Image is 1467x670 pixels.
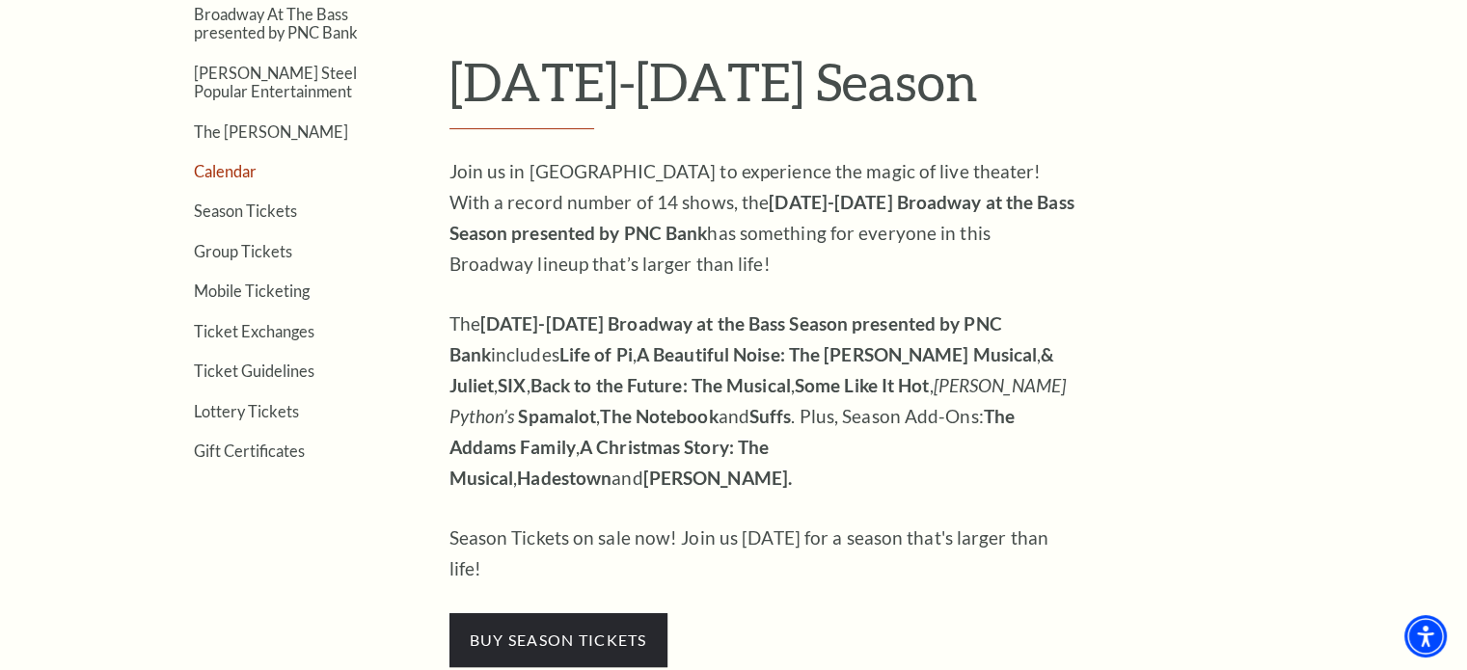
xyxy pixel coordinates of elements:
a: buy season tickets [449,628,667,650]
a: Season Tickets [194,201,297,220]
strong: The Addams Family [449,405,1015,458]
strong: SIX [498,374,526,396]
strong: The Notebook [600,405,718,427]
a: Group Tickets [194,242,292,260]
strong: Back to the Future: The Musical [530,374,791,396]
a: Gift Certificates [194,442,305,460]
a: Calendar [194,162,257,180]
h1: [DATE]-[DATE] Season [449,50,1332,129]
em: [PERSON_NAME] Python’s [449,374,1066,427]
a: Lottery Tickets [194,402,299,420]
a: Mobile Ticketing [194,281,310,300]
strong: A Christmas Story: The Musical [449,436,770,489]
strong: [DATE]-[DATE] Broadway at the Bass Season presented by PNC Bank [449,191,1074,244]
p: Season Tickets on sale now! Join us [DATE] for a season that's larger than life! [449,523,1076,584]
a: The [PERSON_NAME] [194,122,348,141]
a: Ticket Exchanges [194,322,314,340]
span: buy season tickets [449,613,667,667]
strong: A Beautiful Noise: The [PERSON_NAME] Musical [637,343,1037,365]
a: Broadway At The Bass presented by PNC Bank [194,5,358,41]
div: Accessibility Menu [1404,615,1447,657]
strong: Life of Pi [559,343,633,365]
p: Join us in [GEOGRAPHIC_DATA] to experience the magic of live theater! With a record number of 14 ... [449,156,1076,280]
strong: Suffs [749,405,792,427]
a: [PERSON_NAME] Steel Popular Entertainment [194,64,357,100]
strong: [PERSON_NAME]. [643,467,792,489]
strong: Spamalot [518,405,596,427]
strong: Some Like It Hot [795,374,930,396]
strong: Hadestown [517,467,611,489]
p: The includes , , , , , , , and . Plus, Season Add-Ons: , , and [449,308,1076,494]
a: Ticket Guidelines [194,362,314,380]
strong: [DATE]-[DATE] Broadway at the Bass Season presented by PNC Bank [449,312,1002,365]
strong: & Juliet [449,343,1055,396]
